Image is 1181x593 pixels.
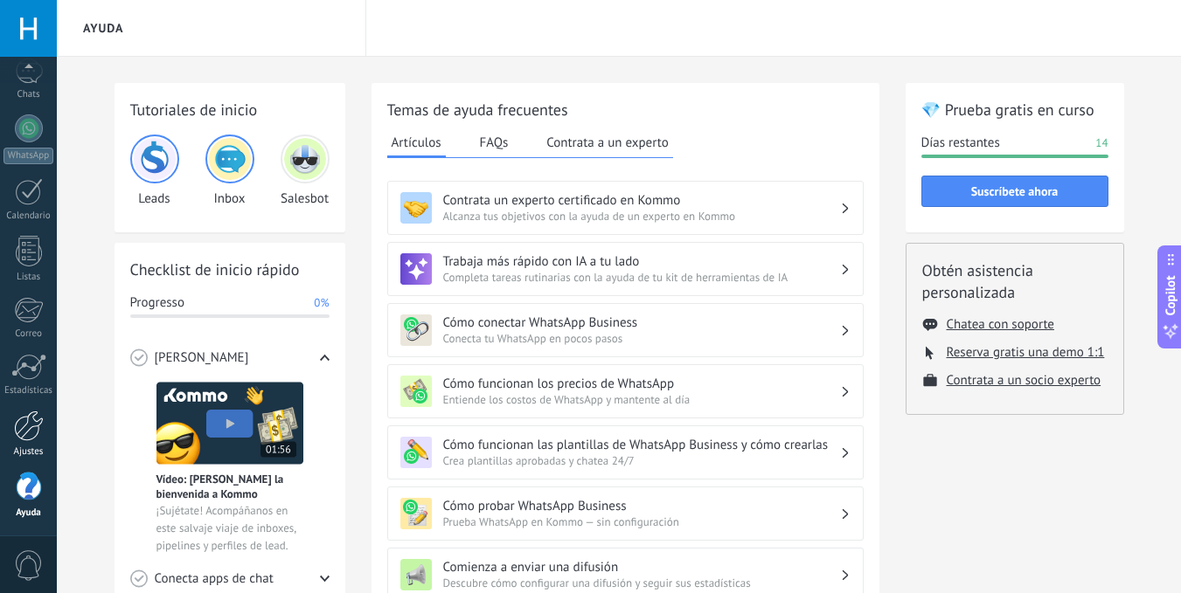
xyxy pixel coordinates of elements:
h2: Tutoriales de inicio [130,99,330,121]
span: Crea plantillas aprobadas y chatea 24/7 [443,453,840,468]
div: Inbox [205,134,254,207]
span: Progresso [130,294,184,312]
span: Entiende los costos de WhatsApp y mantente al día [443,392,840,407]
h2: 💎 Prueba gratis en curso [921,99,1108,121]
div: Ayuda [3,507,54,519]
span: Vídeo: [PERSON_NAME] la bienvenida a Kommo [156,472,303,501]
div: WhatsApp [3,148,53,164]
h2: Obtén asistencia personalizada [922,259,1108,303]
span: Prueba WhatsApp en Kommo — sin configuración [443,514,840,529]
h3: Cómo funcionan los precios de WhatsApp [443,376,840,392]
div: Salesbot [281,134,330,207]
span: 14 [1095,134,1108,152]
h2: Checklist de inicio rápido [130,259,330,280]
h3: Cómo funcionan las plantillas de WhatsApp Business y cómo crearlas [443,437,840,453]
span: Copilot [1162,275,1179,315]
h3: Contrata un experto certificado en Kommo [443,192,840,209]
h2: Temas de ayuda frecuentes [387,99,864,121]
div: Ajustes [3,446,54,458]
span: Conecta tu WhatsApp en pocos pasos [443,331,840,346]
button: Chatea con soporte [947,316,1054,333]
span: 0% [314,294,329,312]
h3: Comienza a enviar una difusión [443,559,840,576]
div: Chats [3,89,54,100]
span: ¡Sujétate! Acompáñanos en este salvaje viaje de inboxes, pipelines y perfiles de lead. [156,502,303,555]
button: Contrata a un socio experto [947,372,1101,389]
span: Alcanza tus objetivos con la ayuda de un experto en Kommo [443,209,840,224]
button: Reserva gratis una demo 1:1 [947,344,1105,361]
button: Suscríbete ahora [921,176,1108,207]
span: Descubre cómo configurar una difusión y seguir sus estadísticas [443,576,840,590]
div: Estadísticas [3,385,54,396]
span: Completa tareas rutinarias con la ayuda de tu kit de herramientas de IA [443,270,840,285]
button: Artículos [387,129,446,158]
span: [PERSON_NAME] [155,349,249,367]
button: FAQs [476,129,513,155]
div: Listas [3,272,54,283]
div: Leads [130,134,179,207]
h3: Trabaja más rápido con IA a tu lado [443,253,840,270]
h3: Cómo probar WhatsApp Business [443,498,840,514]
img: Meet video [156,382,303,465]
h3: Cómo conectar WhatsApp Business [443,314,840,331]
div: Correo [3,328,54,340]
div: Calendario [3,210,54,222]
span: Conecta apps de chat [155,570,274,588]
span: Suscríbete ahora [971,185,1059,197]
button: Contrata a un experto [542,129,672,155]
span: Días restantes [921,134,1000,152]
